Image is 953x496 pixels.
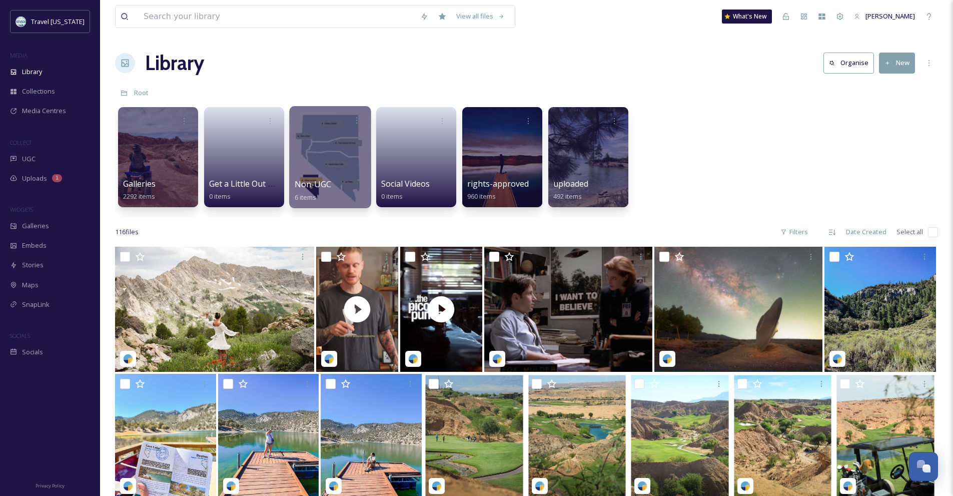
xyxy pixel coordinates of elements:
[209,192,231,201] span: 0 items
[22,300,50,309] span: SnapLink
[849,7,920,26] a: [PERSON_NAME]
[432,481,442,491] img: snapsea-logo.png
[295,192,317,201] span: 6 items
[123,481,133,491] img: snapsea-logo.png
[22,154,36,164] span: UGC
[654,247,822,372] img: stephanie_.bee-18100850143594858.jpeg
[865,12,915,21] span: [PERSON_NAME]
[909,452,938,481] button: Open Chat
[484,247,652,372] img: stephanie_.bee-17860739331398155.jpeg
[22,174,47,183] span: Uploads
[123,178,156,189] span: Galleries
[209,179,291,201] a: Get a Little Out There0 items
[329,481,339,491] img: snapsea-logo.png
[36,479,65,491] a: Privacy Policy
[535,481,545,491] img: snapsea-logo.png
[52,174,62,182] div: 1
[316,247,398,372] img: thumbnail
[637,481,647,491] img: snapsea-logo.png
[843,481,853,491] img: snapsea-logo.png
[123,179,156,201] a: Galleries2292 items
[31,17,85,26] span: Travel [US_STATE]
[139,6,415,28] input: Search your library
[134,87,149,99] a: Root
[467,179,529,201] a: rights-approved960 items
[145,48,204,78] a: Library
[841,222,891,242] div: Date Created
[381,179,430,201] a: Social Videos0 items
[775,222,813,242] div: Filters
[10,139,32,146] span: COLLECT
[408,354,418,364] img: snapsea-logo.png
[22,260,44,270] span: Stories
[467,192,496,201] span: 960 items
[832,354,842,364] img: snapsea-logo.png
[492,354,502,364] img: snapsea-logo.png
[295,180,331,202] a: Non-UGC6 items
[823,53,879,73] a: Organise
[22,241,47,250] span: Embeds
[451,7,510,26] a: View all files
[209,178,291,189] span: Get a Little Out There
[22,87,55,96] span: Collections
[896,227,923,237] span: Select all
[381,192,403,201] span: 0 items
[123,192,155,201] span: 2292 items
[115,247,314,372] img: j.rose227-4985441.jpg
[553,192,582,201] span: 492 items
[295,179,331,190] span: Non-UGC
[10,206,33,213] span: WIDGETS
[22,106,66,116] span: Media Centres
[662,354,672,364] img: snapsea-logo.png
[36,482,65,489] span: Privacy Policy
[824,247,936,372] img: thewildergeeg-18081574423895528.jpeg
[553,178,588,189] span: uploaded
[553,179,588,201] a: uploaded492 items
[134,88,149,97] span: Root
[823,53,874,73] button: Organise
[226,481,236,491] img: snapsea-logo.png
[381,178,430,189] span: Social Videos
[467,178,529,189] span: rights-approved
[22,280,39,290] span: Maps
[879,53,915,73] button: New
[722,10,772,24] a: What's New
[115,227,139,237] span: 116 file s
[400,247,482,372] img: thumbnail
[324,354,334,364] img: snapsea-logo.png
[10,52,28,59] span: MEDIA
[22,347,43,357] span: Socials
[22,67,42,77] span: Library
[123,354,133,364] img: snapsea-logo.png
[22,221,49,231] span: Galleries
[16,17,26,27] img: download.jpeg
[740,481,750,491] img: snapsea-logo.png
[10,332,30,339] span: SOCIALS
